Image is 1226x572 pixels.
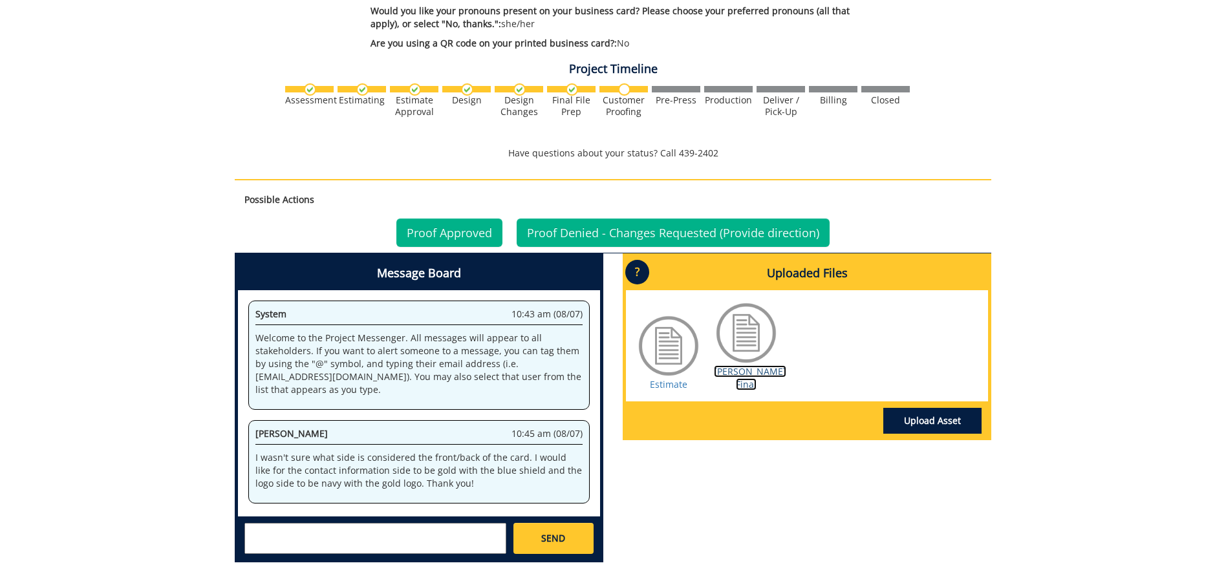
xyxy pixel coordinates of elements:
[244,193,314,206] strong: Possible Actions
[625,260,649,284] p: ?
[390,94,438,118] div: Estimate Approval
[809,94,857,106] div: Billing
[244,523,506,554] textarea: messageToSend
[883,408,982,434] a: Upload Asset
[235,63,991,76] h4: Project Timeline
[513,83,526,96] img: checkmark
[517,218,830,247] a: Proof Denied - Changes Requested (Provide direction)
[304,83,316,96] img: checkmark
[511,308,583,321] span: 10:43 am (08/07)
[409,83,421,96] img: checkmark
[513,523,594,554] a: SEND
[495,94,543,118] div: Design Changes
[371,5,850,30] span: Would you like your pronouns present on your business card? Please choose your preferred pronouns...
[235,147,991,160] p: Have questions about your status? Call 439-2402
[461,83,473,96] img: checkmark
[566,83,578,96] img: checkmark
[599,94,648,118] div: Customer Proofing
[547,94,596,118] div: Final File Prep
[704,94,753,106] div: Production
[650,378,687,390] a: Estimate
[338,94,386,106] div: Estimating
[255,308,286,320] span: System
[618,83,630,96] img: no
[371,37,617,49] span: Are you using a QR code on your printed business card?:
[442,94,491,106] div: Design
[371,37,877,50] p: No
[541,532,565,545] span: SEND
[626,257,988,290] h4: Uploaded Files
[652,94,700,106] div: Pre-Press
[238,257,600,290] h4: Message Board
[371,5,877,30] p: she/her
[356,83,369,96] img: checkmark
[714,365,786,390] a: [PERSON_NAME] Final
[757,94,805,118] div: Deliver / Pick-Up
[511,427,583,440] span: 10:45 am (08/07)
[396,218,502,247] a: Proof Approved
[285,94,334,106] div: Assessment
[861,94,910,106] div: Closed
[255,332,583,396] p: Welcome to the Project Messenger. All messages will appear to all stakeholders. If you want to al...
[255,451,583,490] p: I wasn't sure what side is considered the front/back of the card. I would like for the contact in...
[255,427,328,440] span: [PERSON_NAME]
